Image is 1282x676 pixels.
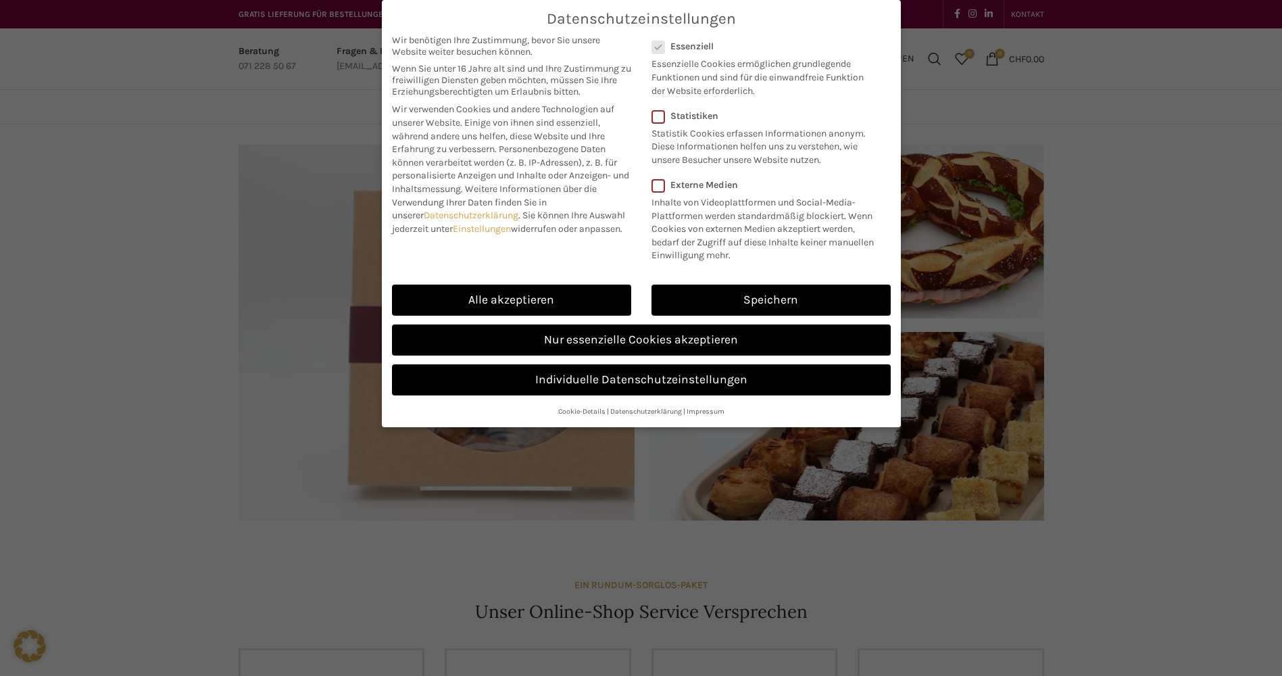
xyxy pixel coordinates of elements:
a: Speichern [651,285,891,316]
a: Datenschutzerklärung [424,210,518,221]
a: Cookie-Details [558,407,606,416]
a: Alle akzeptieren [392,285,631,316]
span: Weitere Informationen über die Verwendung Ihrer Daten finden Sie in unserer . [392,183,597,221]
label: Statistiken [651,110,873,122]
span: Datenschutzeinstellungen [547,10,736,28]
span: Wir verwenden Cookies und andere Technologien auf unserer Website. Einige von ihnen sind essenzie... [392,103,614,155]
span: Personenbezogene Daten können verarbeitet werden (z. B. IP-Adressen), z. B. für personalisierte A... [392,143,629,195]
p: Essenzielle Cookies ermöglichen grundlegende Funktionen und sind für die einwandfreie Funktion de... [651,52,873,97]
a: Einstellungen [453,223,511,235]
a: Datenschutzerklärung [610,407,682,416]
a: Impressum [687,407,724,416]
label: Essenziell [651,41,873,52]
p: Statistik Cookies erfassen Informationen anonym. Diese Informationen helfen uns zu verstehen, wie... [651,122,873,167]
span: Wir benötigen Ihre Zustimmung, bevor Sie unsere Website weiter besuchen können. [392,34,631,57]
p: Inhalte von Videoplattformen und Social-Media-Plattformen werden standardmäßig blockiert. Wenn Co... [651,191,882,262]
span: Sie können Ihre Auswahl jederzeit unter widerrufen oder anpassen. [392,210,625,235]
span: Wenn Sie unter 16 Jahre alt sind und Ihre Zustimmung zu freiwilligen Diensten geben möchten, müss... [392,63,631,97]
a: Nur essenzielle Cookies akzeptieren [392,324,891,356]
label: Externe Medien [651,179,882,191]
a: Individuelle Datenschutzeinstellungen [392,364,891,395]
